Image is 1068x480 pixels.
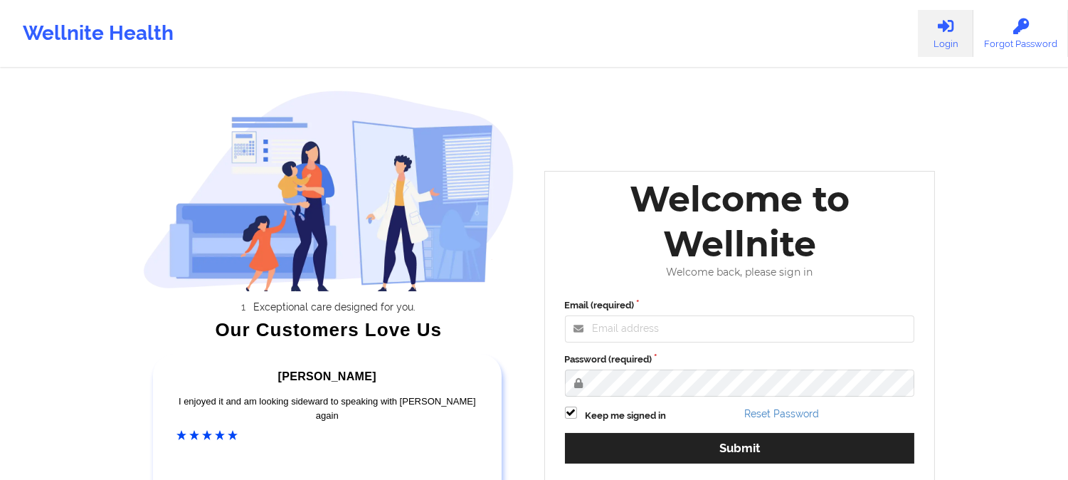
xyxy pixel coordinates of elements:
[586,409,667,423] label: Keep me signed in
[565,433,915,464] button: Submit
[565,353,915,367] label: Password (required)
[555,177,925,266] div: Welcome to Wellnite
[973,10,1068,57] a: Forgot Password
[744,408,819,419] a: Reset Password
[918,10,973,57] a: Login
[176,395,478,423] div: I enjoyed it and am looking sideward to speaking with [PERSON_NAME] again
[156,301,514,313] li: Exceptional care designed for you.
[143,323,514,337] div: Our Customers Love Us
[143,90,514,291] img: wellnite-auth-hero_200.c722682e.png
[565,298,915,313] label: Email (required)
[565,315,915,343] input: Email address
[555,266,925,278] div: Welcome back, please sign in
[278,370,376,382] span: [PERSON_NAME]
